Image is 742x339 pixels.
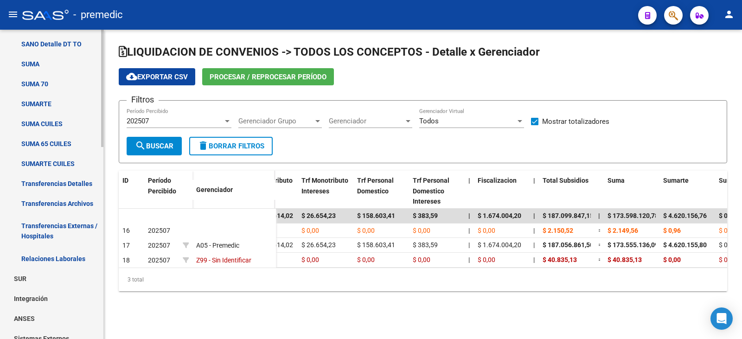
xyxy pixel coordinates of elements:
datatable-header-cell: | [465,171,474,211]
datatable-header-cell: | [530,171,539,211]
span: $ 1.674.004,20 [478,212,521,219]
span: $ 0,00 [357,227,375,234]
span: Total Subsidios [543,177,588,184]
span: | [533,212,535,219]
span: Z99 - Sin Identificar [196,256,251,264]
span: $ 0,00 [719,241,736,249]
span: | [533,177,535,184]
datatable-header-cell: Suma [604,171,659,211]
span: 202507 [148,227,170,234]
span: | [468,256,470,263]
span: - premedic [73,5,123,25]
span: $ 158.603,41 [357,212,395,219]
mat-icon: person [723,9,735,20]
span: $ 0,00 [301,227,319,234]
span: Sumarte [663,177,689,184]
span: $ 26.654,23 [301,212,336,219]
span: 202507 [148,256,170,264]
button: Exportar CSV [119,68,195,85]
span: Gerenciador Grupo [238,117,313,125]
div: 3 total [119,268,727,291]
datatable-header-cell: Fiscalizacion [474,171,530,211]
datatable-header-cell: ID [119,171,144,210]
span: $ 187.056.861,50 [543,241,594,249]
span: Trf Monotributo Intereses [301,177,348,195]
span: $ 0,00 [301,256,319,263]
span: Gerenciador [196,186,233,193]
mat-icon: delete [198,140,209,151]
span: $ 0,00 [413,227,430,234]
span: $ 1.674.004,20 [478,241,521,249]
datatable-header-cell: Gerenciador [192,180,276,200]
button: Procesar / Reprocesar período [202,68,334,85]
span: | [468,177,470,184]
span: $ 0,00 [357,256,375,263]
span: = [598,241,602,249]
mat-icon: menu [7,9,19,20]
span: $ 383,59 [413,241,438,249]
span: A05 - Premedic [196,242,239,249]
button: Buscar [127,137,182,155]
span: $ 0,00 [478,227,495,234]
span: | [533,241,535,249]
span: = [598,256,602,263]
span: | [468,212,470,219]
span: $ 0,00 [719,256,736,263]
span: Buscar [135,142,173,150]
span: $ 26.654,23 [301,241,336,249]
span: 202507 [148,242,170,249]
span: $ 4.620.155,80 [663,241,707,249]
span: $ 0,00 [478,256,495,263]
span: | [598,212,600,219]
span: Procesar / Reprocesar período [210,73,326,81]
span: $ 2.150,52 [543,227,573,234]
span: $ 187.099.847,15 [543,212,594,219]
span: 16 [122,227,130,234]
span: $ 173.555.136,09 [608,241,659,249]
span: Todos [419,117,439,125]
span: $ 0,00 [663,256,681,263]
span: $ 383,59 [413,212,438,219]
span: $ 173.598.120,78 [608,212,659,219]
span: | [468,241,470,249]
datatable-header-cell: Trf Personal Domestico [353,171,409,211]
span: $ 4.620.156,76 [663,212,707,219]
div: Open Intercom Messenger [710,307,733,330]
span: 17 [122,242,130,249]
span: | [533,227,535,234]
span: $ 0,96 [663,227,681,234]
span: LIQUIDACION DE CONVENIOS -> TODOS LOS CONCEPTOS - Detalle x Gerenciador [119,45,540,58]
datatable-header-cell: Sumarte [659,171,715,211]
span: 202507 [127,117,149,125]
span: $ 40.835,13 [608,256,642,263]
span: Gerenciador [329,117,404,125]
span: $ 0,00 [719,227,736,234]
span: Período Percibido [148,177,176,195]
span: | [533,256,535,263]
span: Exportar CSV [126,73,188,81]
span: $ 158.603,41 [357,241,395,249]
span: Trf Personal Domestico [357,177,394,195]
span: $ 2.149,56 [608,227,638,234]
span: | [468,227,470,234]
span: = [598,227,602,234]
span: Fiscalizacion [478,177,517,184]
datatable-header-cell: Período Percibido [144,171,179,210]
span: $ 0,00 [413,256,430,263]
span: Trf Personal Domestico Intereses [413,177,449,205]
button: Borrar Filtros [189,137,273,155]
span: Suma [608,177,625,184]
mat-icon: search [135,140,146,151]
span: $ 0,00 [719,212,736,219]
span: Mostrar totalizadores [542,116,609,127]
datatable-header-cell: Total Subsidios [539,171,595,211]
span: Borrar Filtros [198,142,264,150]
mat-icon: cloud_download [126,71,137,82]
span: $ 40.835,13 [543,256,577,263]
span: 18 [122,256,130,264]
datatable-header-cell: Trf Personal Domestico Intereses [409,171,465,211]
h3: Filtros [127,93,159,106]
span: ID [122,177,128,184]
datatable-header-cell: Trf Monotributo Intereses [298,171,353,211]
